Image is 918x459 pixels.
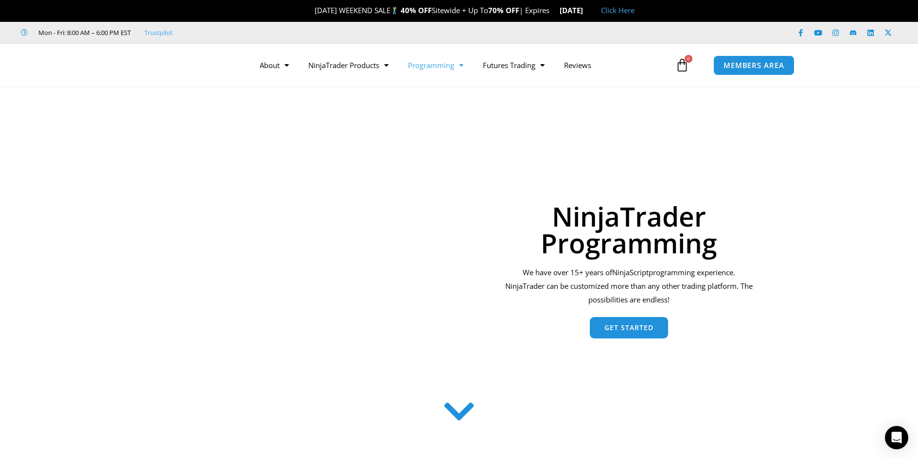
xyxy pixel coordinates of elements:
[590,317,668,338] a: Get Started
[307,7,314,14] img: 🎉
[612,267,649,277] span: NinjaScript
[144,27,173,38] a: Trustpilot
[250,54,299,76] a: About
[685,55,692,63] span: 0
[554,54,601,76] a: Reviews
[299,54,398,76] a: NinjaTrader Products
[488,5,519,15] strong: 70% OFF
[398,54,473,76] a: Programming
[661,51,704,79] a: 0
[560,5,591,15] strong: [DATE]
[502,203,756,256] h1: NinjaTrader Programming
[401,5,432,15] strong: 40% OFF
[604,324,653,331] span: Get Started
[391,7,398,14] img: 🏌️‍♂️
[885,426,908,449] div: Open Intercom Messenger
[36,27,131,38] span: Mon - Fri: 8:00 AM – 6:00 PM EST
[177,138,459,382] img: programming 1 | Affordable Indicators – NinjaTrader
[111,48,215,83] img: LogoAI | Affordable Indicators – NinjaTrader
[583,7,591,14] img: 🏭
[505,267,753,304] span: programming experience. NinjaTrader can be customized more than any other trading platform. The p...
[473,54,554,76] a: Futures Trading
[250,54,673,76] nav: Menu
[713,55,794,75] a: MEMBERS AREA
[601,5,635,15] a: Click Here
[724,62,784,69] span: MEMBERS AREA
[304,5,560,15] span: [DATE] WEEKEND SALE Sitewide + Up To | Expires
[550,7,557,14] img: ⌛
[502,266,756,307] div: We have over 15+ years of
